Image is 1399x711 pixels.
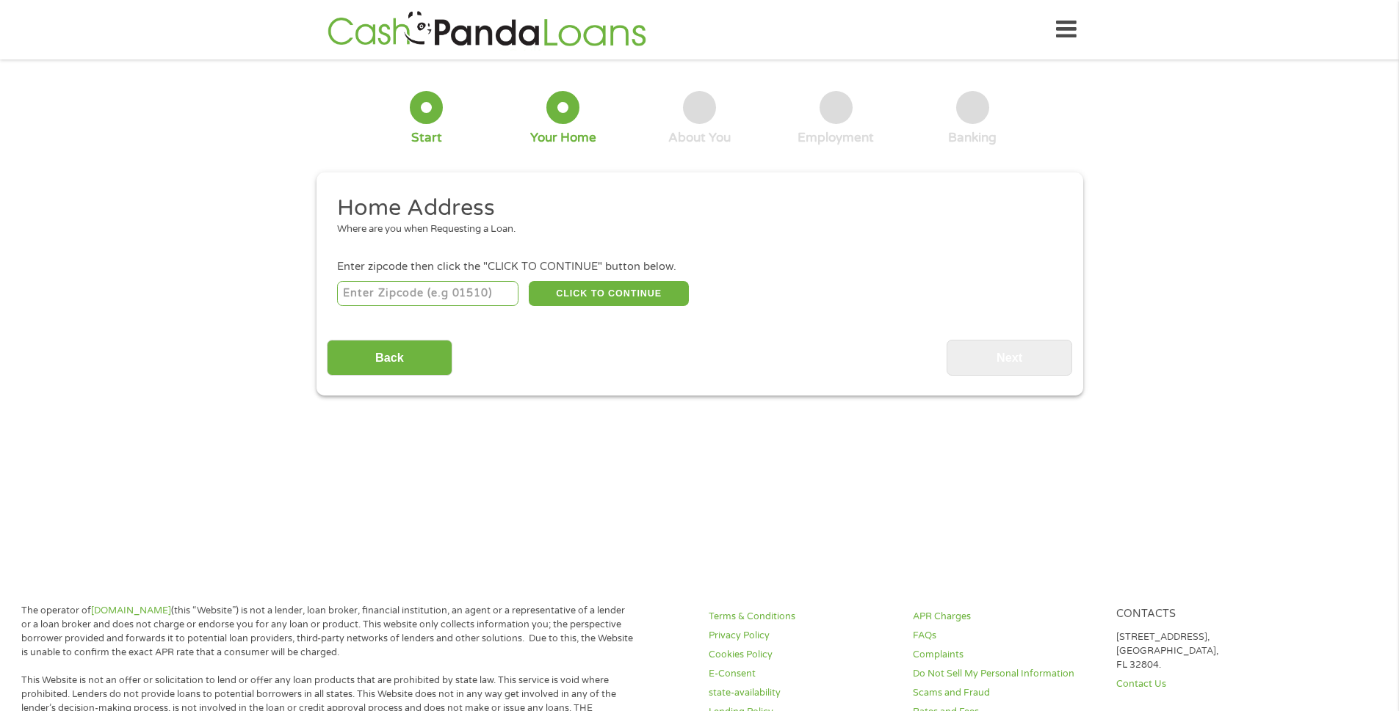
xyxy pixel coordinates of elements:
[709,686,895,700] a: state-availability
[913,686,1099,700] a: Scams and Fraud
[709,610,895,624] a: Terms & Conditions
[709,667,895,681] a: E-Consent
[668,130,731,146] div: About You
[1116,677,1303,691] a: Contact Us
[337,259,1061,275] div: Enter zipcode then click the "CLICK TO CONTINUE" button below.
[337,222,1051,237] div: Where are you when Requesting a Loan.
[948,130,997,146] div: Banking
[709,648,895,662] a: Cookies Policy
[337,281,518,306] input: Enter Zipcode (e.g 01510)
[913,667,1099,681] a: Do Not Sell My Personal Information
[411,130,442,146] div: Start
[913,629,1099,643] a: FAQs
[530,130,596,146] div: Your Home
[21,604,634,660] p: The operator of (this “Website”) is not a lender, loan broker, financial institution, an agent or...
[709,629,895,643] a: Privacy Policy
[337,194,1051,223] h2: Home Address
[529,281,689,306] button: CLICK TO CONTINUE
[798,130,874,146] div: Employment
[1116,608,1303,621] h4: Contacts
[327,340,452,376] input: Back
[1116,630,1303,672] p: [STREET_ADDRESS], [GEOGRAPHIC_DATA], FL 32804.
[913,610,1099,624] a: APR Charges
[947,340,1072,376] input: Next
[913,648,1099,662] a: Complaints
[91,605,171,616] a: [DOMAIN_NAME]
[323,9,651,51] img: GetLoanNow Logo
